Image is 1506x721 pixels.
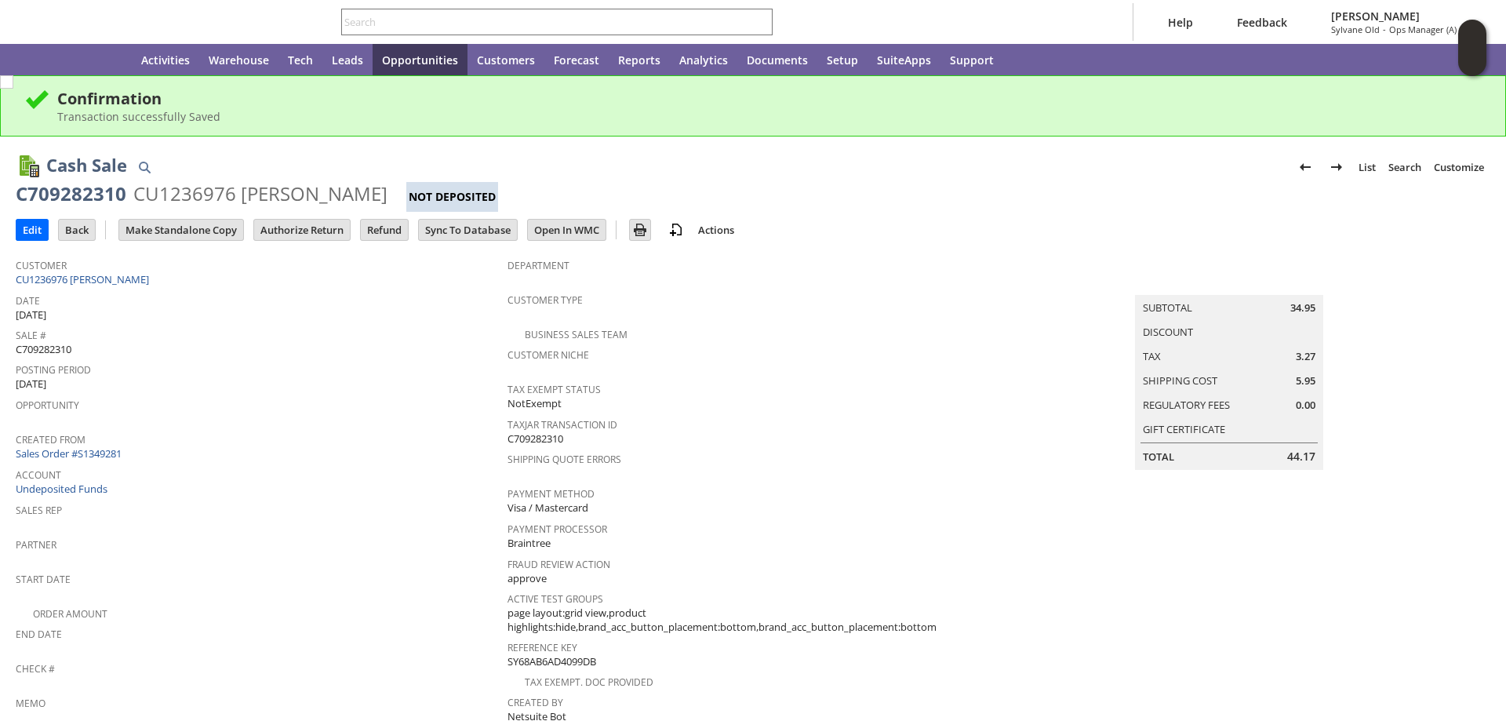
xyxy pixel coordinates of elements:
[1389,24,1478,35] span: Ops Manager (A) (F2L)
[66,50,85,69] svg: Shortcuts
[544,44,609,75] a: Forecast
[1458,49,1486,77] span: Oracle Guided Learning Widget. To move around, please hold and drag
[16,308,46,322] span: [DATE]
[1382,155,1428,180] a: Search
[104,50,122,69] svg: Home
[950,53,994,67] span: Support
[382,53,458,67] span: Opportunities
[507,592,603,606] a: Active Test Groups
[507,293,583,307] a: Customer Type
[1296,158,1315,177] img: Previous
[16,377,46,391] span: [DATE]
[667,220,686,239] img: add-record.svg
[16,433,85,446] a: Created From
[609,44,670,75] a: Reports
[16,482,107,496] a: Undeposited Funds
[477,53,535,67] span: Customers
[322,44,373,75] a: Leads
[507,696,563,709] a: Created By
[507,654,596,669] span: SY68AB6AD4099DB
[1143,373,1217,388] a: Shipping Cost
[507,418,617,432] a: TaxJar Transaction ID
[16,342,71,357] span: C709282310
[406,182,498,212] div: Not Deposited
[507,641,577,654] a: Reference Key
[1383,24,1386,35] span: -
[817,44,868,75] a: Setup
[16,662,55,675] a: Check #
[868,44,940,75] a: SuiteApps
[507,348,589,362] a: Customer Niche
[507,383,601,396] a: Tax Exempt Status
[737,44,817,75] a: Documents
[288,53,313,67] span: Tech
[1287,449,1315,464] span: 44.17
[16,628,62,641] a: End Date
[33,607,107,621] a: Order Amount
[141,53,190,67] span: Activities
[28,50,47,69] svg: Recent Records
[618,53,660,67] span: Reports
[419,220,517,240] input: Sync To Database
[1143,325,1193,339] a: Discount
[747,53,808,67] span: Documents
[1143,349,1161,363] a: Tax
[1428,155,1490,180] a: Customize
[1143,300,1192,315] a: Subtotal
[630,220,650,240] input: Print
[507,606,991,635] span: page layout:grid view,product highlights:hide,brand_acc_button_placement:bottom,brand_acc_button_...
[16,329,46,342] a: Sale #
[16,446,125,461] a: Sales Order #S1349281
[525,328,627,341] a: Business Sales Team
[16,697,45,710] a: Memo
[254,220,350,240] input: Authorize Return
[1352,155,1382,180] a: List
[507,536,551,551] span: Braintree
[877,53,931,67] span: SuiteApps
[507,523,607,536] a: Payment Processor
[16,294,40,308] a: Date
[57,109,1482,124] div: Transaction successfully Saved
[278,44,322,75] a: Tech
[342,13,751,31] input: Search
[132,44,199,75] a: Activities
[507,501,588,515] span: Visa / Mastercard
[16,181,126,206] div: C709282310
[1143,450,1174,464] a: Total
[507,571,547,586] span: approve
[46,152,127,178] h1: Cash Sale
[16,220,48,240] input: Edit
[1143,422,1225,436] a: Gift Certificate
[16,399,79,412] a: Opportunity
[16,363,91,377] a: Posting Period
[1331,9,1478,24] span: [PERSON_NAME]
[119,220,243,240] input: Make Standalone Copy
[507,558,610,571] a: Fraud Review Action
[16,272,153,286] a: CU1236976 [PERSON_NAME]
[554,53,599,67] span: Forecast
[1237,15,1287,30] span: Feedback
[1296,349,1315,364] span: 3.27
[670,44,737,75] a: Analytics
[57,88,1482,109] div: Confirmation
[94,44,132,75] a: Home
[361,220,408,240] input: Refund
[507,259,569,272] a: Department
[631,220,649,239] img: Print
[1290,300,1315,315] span: 34.95
[507,487,595,501] a: Payment Method
[16,573,71,586] a: Start Date
[507,432,563,446] span: C709282310
[133,181,387,206] div: CU1236976 [PERSON_NAME]
[19,44,56,75] a: Recent Records
[1331,24,1380,35] span: Sylvane Old
[507,453,621,466] a: Shipping Quote Errors
[16,538,56,552] a: Partner
[1296,398,1315,413] span: 0.00
[940,44,1003,75] a: Support
[332,53,363,67] span: Leads
[135,158,154,177] img: Quick Find
[1327,158,1346,177] img: Next
[1143,398,1230,412] a: Regulatory Fees
[59,220,95,240] input: Back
